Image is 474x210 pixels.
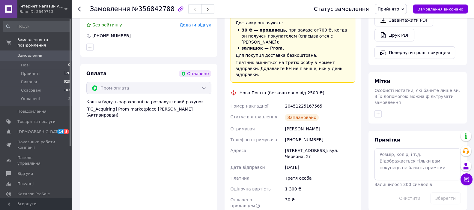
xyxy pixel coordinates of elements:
[236,52,350,58] div: Для покупця доставка безкоштовна.
[78,6,83,12] div: Повернутися назад
[17,109,46,114] span: Повідомлення
[17,181,34,187] span: Покупці
[3,21,71,32] input: Пошук
[21,79,40,85] span: Виконані
[86,71,106,76] span: Оплата
[17,139,55,150] span: Показники роботи компанії
[374,78,390,84] span: Мітки
[21,71,40,76] span: Прийняті
[17,37,72,48] span: Замовлення та повідомлення
[374,14,433,26] a: Завантажити PDF
[180,23,211,27] span: Додати відгук
[374,29,414,41] a: Друк PDF
[21,88,41,93] span: Скасовані
[413,5,468,14] button: Замовлення виконано
[231,148,246,153] span: Адреса
[21,62,30,68] span: Нові
[236,20,350,26] div: Доставку оплачують:
[284,123,356,134] div: [PERSON_NAME]
[377,7,399,11] span: Прийнято
[231,176,249,181] span: Платник
[242,28,286,32] span: 30 ₴ — продавець
[57,129,64,134] span: 14
[284,134,356,145] div: [PHONE_NUMBER]
[64,88,70,93] span: 183
[242,46,284,50] span: залишок — Prom.
[418,7,463,11] span: Замовлення виконано
[64,79,70,85] span: 829
[64,71,70,76] span: 126
[19,9,72,14] div: Ваш ID: 3649713
[284,162,356,173] div: [DATE]
[284,145,356,162] div: [STREET_ADDRESS]: вул. Червона, 2г
[86,106,211,118] div: [FC_Acquiring] Prom marketplace [PERSON_NAME] (Активирован)
[17,191,50,197] span: Каталог ProSale
[90,5,130,13] span: Замовлення
[461,173,473,185] button: Чат з покупцем
[17,155,55,166] span: Панель управління
[238,90,326,96] div: Нова Пошта (безкоштовно від 2500 ₴)
[284,101,356,111] div: 20451225167565
[231,104,269,108] span: Номер накладної
[92,33,131,39] div: [PHONE_NUMBER]
[132,5,174,13] span: №356842788
[17,171,33,176] span: Відгуки
[284,184,356,194] div: 1 300 ₴
[179,70,211,77] div: Оплачено
[236,27,350,45] li: , при заказе от 700 ₴ , когда он получен покупателем (списываются с [PERSON_NAME]);
[17,53,42,58] span: Замовлення
[17,129,62,135] span: [DEMOGRAPHIC_DATA]
[231,137,277,142] span: Телефон отримувача
[21,96,40,102] span: Оплачені
[374,137,400,143] span: Примітки
[92,23,122,27] span: Без рейтингу
[68,62,70,68] span: 0
[231,197,255,208] span: Оплачено продавцем
[19,4,64,9] span: інтернет магазин Америка_поруч
[285,114,319,121] div: Заплановано
[284,173,356,184] div: Третя особа
[231,187,271,191] span: Оціночна вартість
[17,119,55,124] span: Товари та послуги
[374,182,432,187] span: Залишилося 300 символів
[236,59,350,78] div: Платник зміниться на Третю особу в момент відправки. Додавайте ЕН не пізніше, ніж у день відправки.
[64,129,69,134] span: 8
[86,99,211,118] div: Кошти будуть зараховані на розрахунковий рахунок
[314,6,369,12] div: Статус замовлення
[231,165,265,170] span: Дата відправки
[374,88,460,105] span: Особисті нотатки, які бачите лише ви. З їх допомогою можна фільтрувати замовлення
[68,96,70,102] span: 3
[231,114,277,119] span: Статус відправлення
[374,46,455,59] button: Повернути гроші покупцеві
[231,126,255,131] span: Отримувач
